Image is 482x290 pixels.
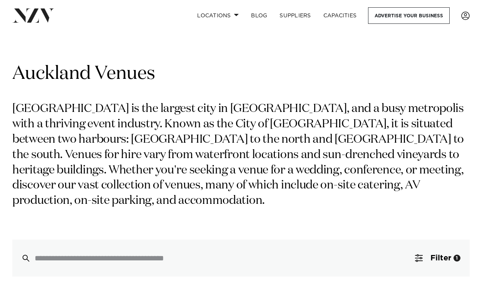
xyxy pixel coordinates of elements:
[317,7,363,24] a: Capacities
[12,102,470,209] p: [GEOGRAPHIC_DATA] is the largest city in [GEOGRAPHIC_DATA], and a busy metropolis with a thriving...
[245,7,273,24] a: BLOG
[430,254,451,262] span: Filter
[454,255,460,262] div: 1
[273,7,317,24] a: SUPPLIERS
[191,7,245,24] a: Locations
[406,240,470,277] button: Filter1
[12,62,470,86] h1: Auckland Venues
[12,8,54,22] img: nzv-logo.png
[368,7,450,24] a: Advertise your business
